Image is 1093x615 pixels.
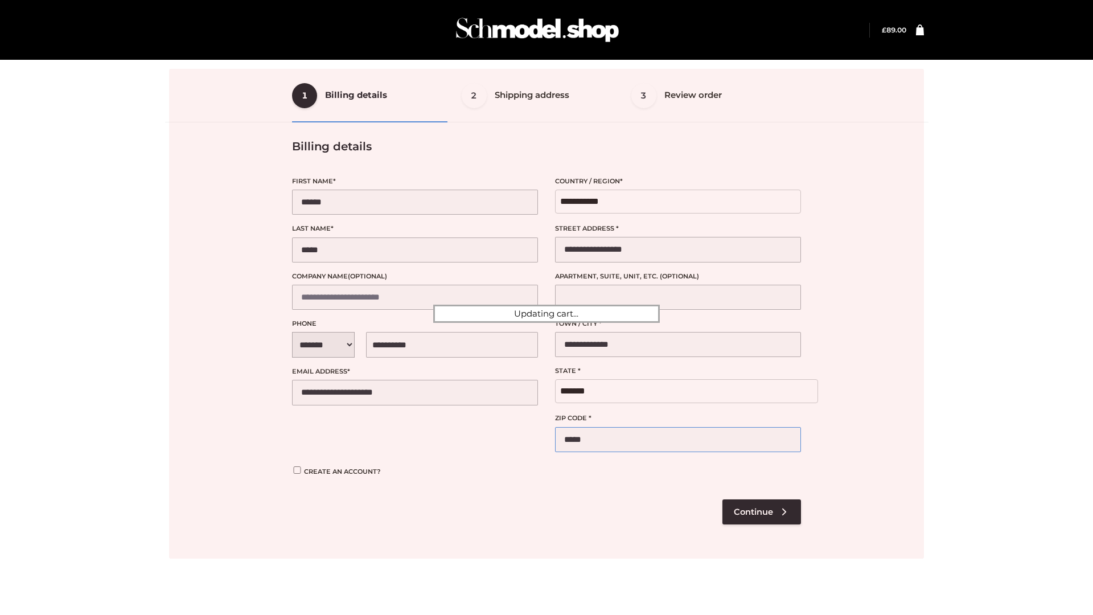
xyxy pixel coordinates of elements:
div: Updating cart... [433,305,660,323]
a: £89.00 [882,26,906,34]
bdi: 89.00 [882,26,906,34]
img: Schmodel Admin 964 [452,7,623,52]
span: £ [882,26,886,34]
